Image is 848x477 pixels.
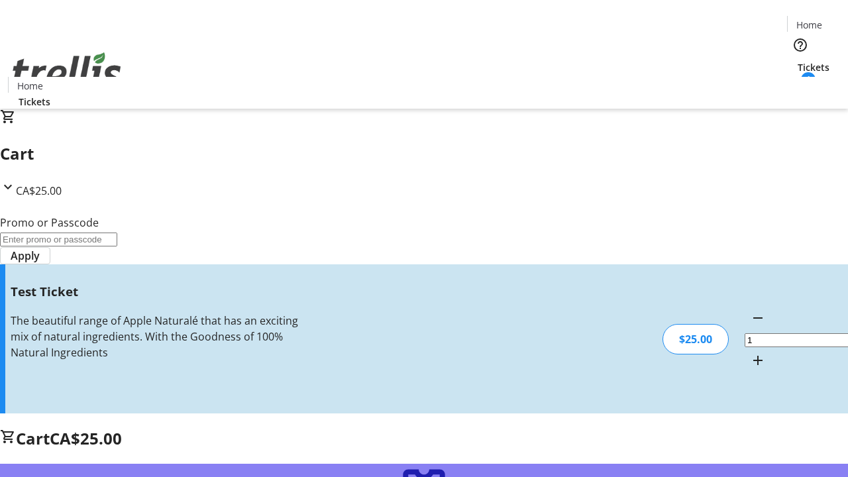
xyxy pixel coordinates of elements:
h3: Test Ticket [11,282,300,301]
a: Home [9,79,51,93]
button: Decrement by one [745,305,771,331]
button: Help [787,32,814,58]
span: Apply [11,248,40,264]
a: Tickets [787,60,840,74]
img: Orient E2E Organization jVxkaWNjuz's Logo [8,38,126,104]
span: Tickets [19,95,50,109]
span: CA$25.00 [50,427,122,449]
button: Increment by one [745,347,771,374]
button: Cart [787,74,814,101]
span: CA$25.00 [16,184,62,198]
span: Tickets [798,60,829,74]
span: Home [796,18,822,32]
span: Home [17,79,43,93]
a: Home [788,18,830,32]
div: The beautiful range of Apple Naturalé that has an exciting mix of natural ingredients. With the G... [11,313,300,360]
div: $25.00 [662,324,729,354]
a: Tickets [8,95,61,109]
